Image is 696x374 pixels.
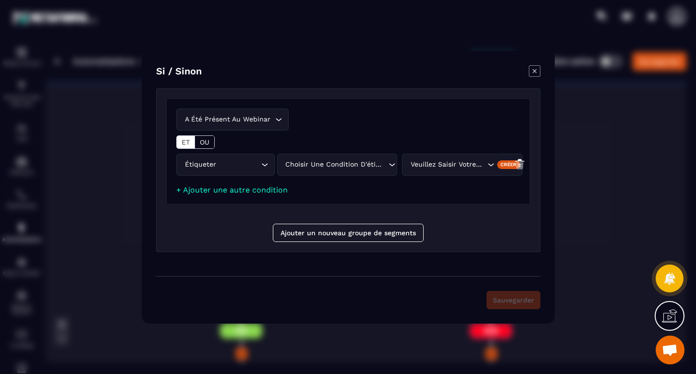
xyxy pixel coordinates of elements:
[273,224,424,242] button: Ajouter un nouveau groupe de segments
[402,154,523,176] div: Search for option
[200,138,209,146] p: OU
[656,336,684,364] div: Ouvrir le chat
[277,154,397,176] div: Search for option
[514,158,525,170] img: trash.3c90919f.svg
[182,138,190,146] p: ET
[176,185,288,194] a: + Ajouter une autre condition
[183,159,258,170] span: Étiqueter
[285,160,397,168] span: Choisir une condition d'étiquette
[485,159,485,170] input: Search for option
[156,65,202,79] h4: Si / Sinon
[410,160,488,168] span: Veuillez saisir votre tag
[176,154,275,176] div: Search for option
[272,114,273,125] input: Search for option
[176,109,289,131] div: Search for option
[497,160,520,169] div: Créer
[183,114,272,125] span: A été présent au webinar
